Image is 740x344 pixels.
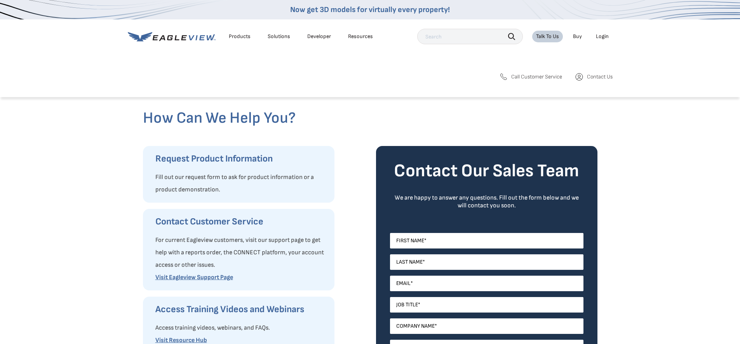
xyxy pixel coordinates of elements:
[417,29,523,44] input: Search
[155,215,327,228] h3: Contact Customer Service
[511,73,562,80] span: Call Customer Service
[307,33,331,40] a: Developer
[587,73,613,80] span: Contact Us
[268,33,290,40] div: Solutions
[155,234,327,271] p: For current Eagleview customers, visit our support page to get help with a reports order, the CON...
[348,33,373,40] div: Resources
[155,303,327,316] h3: Access Training Videos and Webinars
[143,109,597,127] h2: How Can We Help You?
[394,160,579,182] strong: Contact Our Sales Team
[155,153,327,165] h3: Request Product Information
[155,171,327,196] p: Fill out our request form to ask for product information or a product demonstration.
[499,72,562,82] a: Call Customer Service
[575,72,613,82] a: Contact Us
[573,33,582,40] a: Buy
[155,274,233,281] a: Visit Eagleview Support Page
[596,33,609,40] div: Login
[155,322,327,334] p: Access training videos, webinars, and FAQs.
[290,5,450,14] a: Now get 3D models for virtually every property!
[390,194,583,210] div: We are happy to answer any questions. Fill out the form below and we will contact you soon.
[155,337,207,344] a: Visit Resource Hub
[536,33,559,40] div: Talk To Us
[229,33,251,40] div: Products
